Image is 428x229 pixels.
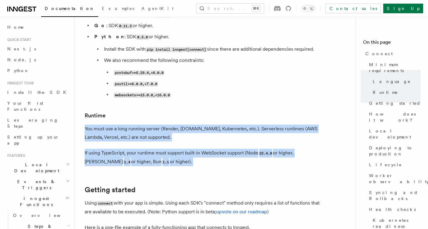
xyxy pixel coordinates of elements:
a: Documentation [41,2,98,17]
p: Using with your app is simple. Using each SDK's "connect" method only requires a list of function... [85,199,326,216]
a: Getting started [367,98,421,109]
a: Syncing and Rollbacks [367,187,421,204]
span: Minimum requirements [369,62,421,74]
span: Quick start [5,37,31,42]
li: : SDK or higher. [92,33,326,99]
a: Next.js [5,43,71,54]
a: Sign Up [383,4,423,13]
a: Lifecycle [367,159,421,170]
a: Examples [98,2,138,16]
code: 0.5.0 [136,35,149,40]
span: Next.js [7,46,36,51]
span: Syncing and Rollbacks [369,189,421,202]
a: Python [5,65,71,76]
code: 1.1 [161,160,170,165]
code: 22.4.0 [258,151,273,156]
code: protobuf>=5.29.4,<6.0.0 [114,70,164,75]
kbd: ⌘K [252,5,260,11]
span: Deploying to production [369,145,421,157]
a: Node.js [5,54,71,65]
a: How does it work? [367,109,421,126]
a: Local development [367,126,421,142]
button: Local Development [5,159,71,176]
p: If using TypeScript, your runtime must support built-in WebSocket support (Node or higher, [PERSO... [85,149,326,166]
a: Deploying to production [367,142,421,159]
a: Home [5,22,71,33]
a: Overview [11,210,71,221]
a: Install the SDK [5,87,71,98]
button: Events & Triggers [5,176,71,193]
span: Node.js [7,57,36,62]
span: Python [7,68,29,73]
span: Overview [13,213,75,218]
a: Leveraging Steps [5,115,71,132]
button: Inngest Functions [5,193,71,210]
li: We also recommend the following constraints: [102,56,326,99]
span: Features [5,153,25,158]
strong: Python [94,34,124,40]
a: Minimum requirements [367,59,421,76]
code: 3.34.1 [156,12,171,17]
span: Local development [369,128,421,140]
span: Language [373,78,411,84]
code: 0.11.2 [118,24,133,29]
li: : SDK or higher. [92,21,326,30]
span: Leveraging Steps [7,118,58,129]
a: Setting up your app [5,132,71,148]
span: Getting started [369,100,421,106]
a: Language [370,76,421,87]
a: Contact sales [326,4,381,13]
span: Events & Triggers [5,179,66,191]
a: Getting started [85,186,135,194]
span: Setting up your app [7,135,59,145]
span: Inngest Functions [5,196,65,208]
span: Install the SDK [7,90,70,95]
span: How does it work? [369,111,421,123]
button: Toggle dark mode [301,5,316,12]
span: Home [7,24,24,30]
span: Your first Functions [7,101,43,112]
span: Documentation [45,6,95,11]
a: Worker observability [367,170,421,187]
span: AgentKit [141,6,173,11]
button: Search...⌘K [196,4,264,13]
a: Runtime [85,111,105,120]
span: Lifecycle [369,162,402,168]
h4: On this page [363,39,421,48]
strong: Go [94,23,106,28]
a: AgentKit [138,2,177,16]
code: pip install inngest[connect] [146,47,207,52]
span: Health checks [369,206,416,212]
span: Runtime [373,89,398,95]
code: psutil>=6.0.0,<7.0.0 [114,81,158,87]
a: Your first Functions [5,98,71,115]
p: You must use a long running server (Render, [DOMAIN_NAME], Kubernetes, etc.). Serverless runtimes... [85,125,326,142]
a: upvote on our roadmap [216,209,267,215]
span: Connect [365,51,393,57]
code: 1.4 [123,160,131,165]
span: Inngest tour [5,81,34,86]
span: Local Development [5,162,66,174]
code: websockets>=15.0.0,<16.0.0 [114,93,171,98]
span: Examples [102,6,134,11]
a: Health checks [367,204,421,215]
a: Connect [363,48,421,59]
code: connect [97,201,114,206]
li: Install the SDK with since there are additional dependencies required. [102,45,326,54]
a: Runtime [370,87,421,98]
